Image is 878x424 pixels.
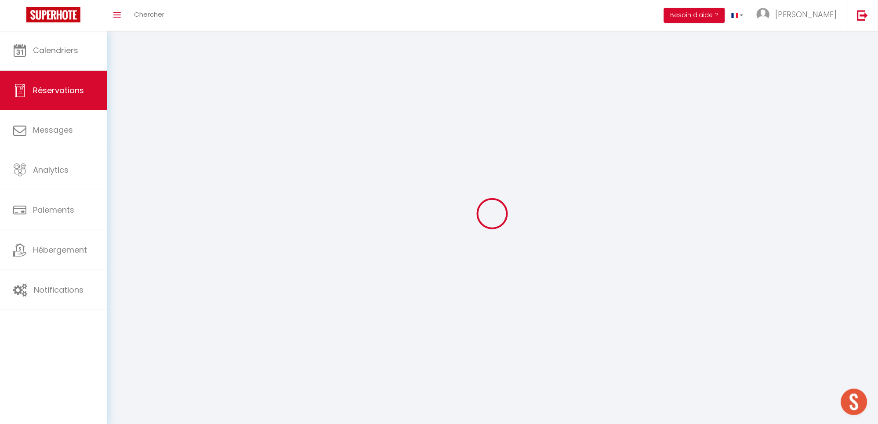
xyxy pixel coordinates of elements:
img: Super Booking [26,7,80,22]
span: Paiements [33,204,74,215]
span: Messages [33,124,73,135]
span: Hébergement [33,244,87,255]
span: Analytics [33,164,69,175]
img: ... [757,8,770,21]
img: logout [857,10,868,21]
span: Notifications [34,284,83,295]
span: Réservations [33,85,84,96]
div: Ouvrir le chat [841,389,867,415]
span: Chercher [134,10,164,19]
span: Calendriers [33,45,78,56]
span: [PERSON_NAME] [776,9,837,20]
button: Besoin d'aide ? [664,8,725,23]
